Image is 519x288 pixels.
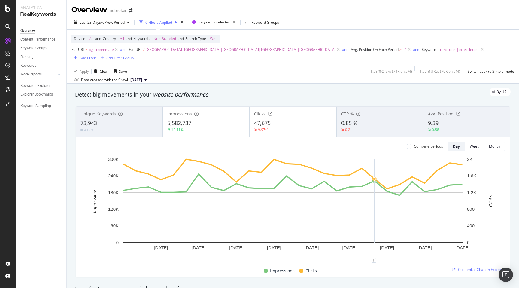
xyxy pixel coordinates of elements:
text: 400 [467,223,475,228]
div: times [179,19,184,25]
a: Customize Chart in Explorer [452,267,505,272]
button: [DATE] [128,76,149,84]
div: A chart. [81,156,505,260]
text: [DATE] [229,245,243,250]
span: Avg. Position [428,111,454,117]
text: 1.2K [467,190,476,195]
text: Impressions [92,188,97,213]
text: 0 [116,240,119,245]
button: 6 Filters Applied [137,17,179,27]
button: and [120,47,126,52]
div: Keywords [20,63,36,69]
button: and [413,47,419,52]
a: More Reports [20,71,56,78]
text: 60K [111,223,119,228]
div: Clear [100,69,109,74]
span: 4 [405,45,407,54]
span: pg-|roommate [89,45,114,54]
div: 1.58 % Clicks ( 74K on 5M ) [370,69,412,74]
text: [DATE] [305,245,319,250]
button: and [342,47,348,52]
div: Ranking [20,54,34,60]
a: Keywords Explorer [20,83,62,89]
span: [GEOGRAPHIC_DATA]|[GEOGRAPHIC_DATA]|[GEOGRAPHIC_DATA]|[GEOGRAPHIC_DATA]|[GEOGRAPHIC_DATA] [146,45,336,54]
div: Apply [80,69,89,74]
text: 0 [467,240,469,245]
span: Keywords [133,36,150,41]
span: Search Type [185,36,206,41]
div: 6 Filters Applied [145,20,172,25]
a: Keywords [20,63,62,69]
text: 180K [108,190,119,195]
span: 2025 Aug. 4th [130,77,142,83]
button: Day [448,142,465,151]
div: nobroker [110,8,126,14]
span: Unique Keywords [80,111,116,117]
span: Avg. Position On Each Period [351,47,399,52]
span: 5,582,737 [167,119,191,127]
span: 0.85 % [341,119,358,127]
div: Save [119,69,127,74]
button: Week [465,142,484,151]
div: 9.97% [258,127,268,132]
div: legacy label [490,88,511,96]
text: [DATE] [342,245,357,250]
a: Keyword Groups [20,45,62,51]
div: 12.11% [171,127,184,132]
div: Keywords Explorer [20,83,50,89]
div: Day [453,144,460,149]
span: Last 28 Days [80,20,101,25]
span: and [95,36,101,41]
div: Keyword Groups [20,45,47,51]
div: Explorer Bookmarks [20,91,53,98]
div: plus [372,258,376,263]
div: Overview [71,5,107,15]
text: [DATE] [417,245,432,250]
span: Full URL [71,47,85,52]
text: [DATE] [455,245,469,250]
span: = [150,36,153,41]
span: Web [210,35,217,43]
span: All [120,35,124,43]
span: and [126,36,132,41]
text: [DATE] [267,245,281,250]
text: Clicks [488,195,493,207]
button: Add Filter Group [98,54,134,61]
div: arrow-right-arrow-left [129,8,132,13]
div: Analytics [20,5,62,11]
div: Week [470,144,479,149]
div: 1.57 % URLs ( 79K on 5M ) [420,69,460,74]
div: Open Intercom Messenger [499,268,513,282]
div: More Reports [20,71,42,78]
text: 300K [108,157,119,162]
span: rent|tolet|to let|let out [440,45,480,54]
span: Full URL [129,47,142,52]
div: Overview [20,28,35,34]
div: Keyword Sampling [20,103,51,109]
a: Keyword Sampling [20,103,62,109]
text: [DATE] [380,245,394,250]
span: vs Prev. Period [101,20,125,25]
button: Segments selected [190,17,238,27]
button: Keyword Groups [243,17,281,27]
button: Last 28 DaysvsPrev. Period [71,17,132,27]
span: 73,943 [80,119,97,127]
div: Add Filter [80,55,96,60]
a: Overview [20,28,62,34]
span: = [437,47,439,52]
span: ≠ [143,47,145,52]
span: ≠ [86,47,88,52]
button: Month [484,142,505,151]
div: Data crossed with the Crawl [81,77,128,83]
text: [DATE] [192,245,206,250]
div: RealKeywords [20,11,62,18]
text: 800 [467,207,475,212]
span: 9.39 [428,119,439,127]
span: = [117,36,119,41]
text: [DATE] [154,245,168,250]
span: 47,675 [254,119,271,127]
span: Clicks [254,111,266,117]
